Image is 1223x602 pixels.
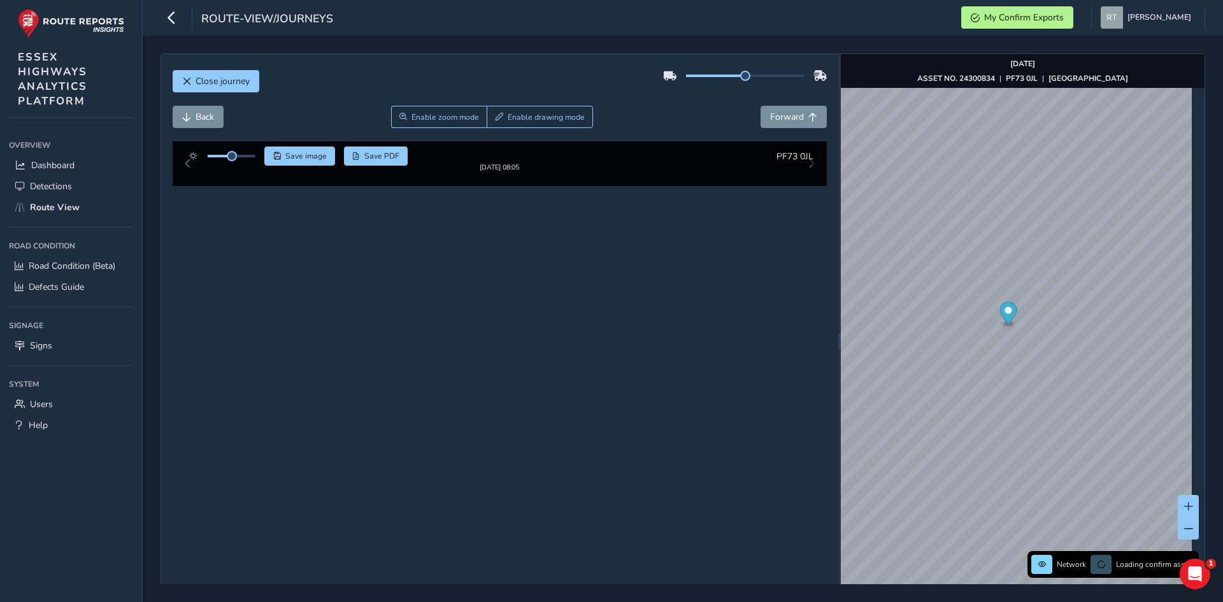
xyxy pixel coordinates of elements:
[9,394,133,415] a: Users
[917,73,995,83] strong: ASSET NO. 24300834
[9,176,133,197] a: Detections
[9,155,133,176] a: Dashboard
[9,136,133,155] div: Overview
[29,260,115,272] span: Road Condition (Beta)
[196,75,250,87] span: Close journey
[1101,6,1196,29] button: [PERSON_NAME]
[9,415,133,436] a: Help
[31,159,75,171] span: Dashboard
[999,302,1017,328] div: Map marker
[29,281,84,293] span: Defects Guide
[30,180,72,192] span: Detections
[344,147,408,166] button: PDF
[201,11,333,29] span: route-view/journeys
[1116,559,1195,570] span: Loading confirm assets
[487,106,593,128] button: Draw
[173,106,224,128] button: Back
[508,112,585,122] span: Enable drawing mode
[761,106,827,128] button: Forward
[391,106,487,128] button: Zoom
[29,419,48,431] span: Help
[776,150,813,162] span: PF73 0JL
[9,197,133,218] a: Route View
[264,147,335,166] button: Save
[30,340,52,352] span: Signs
[30,398,53,410] span: Users
[1057,559,1086,570] span: Network
[1048,73,1128,83] strong: [GEOGRAPHIC_DATA]
[480,162,519,172] div: [DATE] 08:05
[1180,559,1210,589] iframe: Intercom live chat
[1206,559,1216,569] span: 1
[9,276,133,297] a: Defects Guide
[917,73,1128,83] div: | |
[364,151,399,161] span: Save PDF
[18,50,87,108] span: ESSEX HIGHWAYS ANALYTICS PLATFORM
[1010,59,1035,69] strong: [DATE]
[9,375,133,394] div: System
[9,335,133,356] a: Signs
[196,111,214,123] span: Back
[1101,6,1123,29] img: diamond-layout
[9,255,133,276] a: Road Condition (Beta)
[411,112,479,122] span: Enable zoom mode
[18,9,124,38] img: rr logo
[173,70,259,92] button: Close journey
[9,316,133,335] div: Signage
[1127,6,1191,29] span: [PERSON_NAME]
[961,6,1073,29] button: My Confirm Exports
[984,11,1064,24] span: My Confirm Exports
[1006,73,1038,83] strong: PF73 0JL
[9,236,133,255] div: Road Condition
[770,111,804,123] span: Forward
[30,201,80,213] span: Route View
[285,151,327,161] span: Save image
